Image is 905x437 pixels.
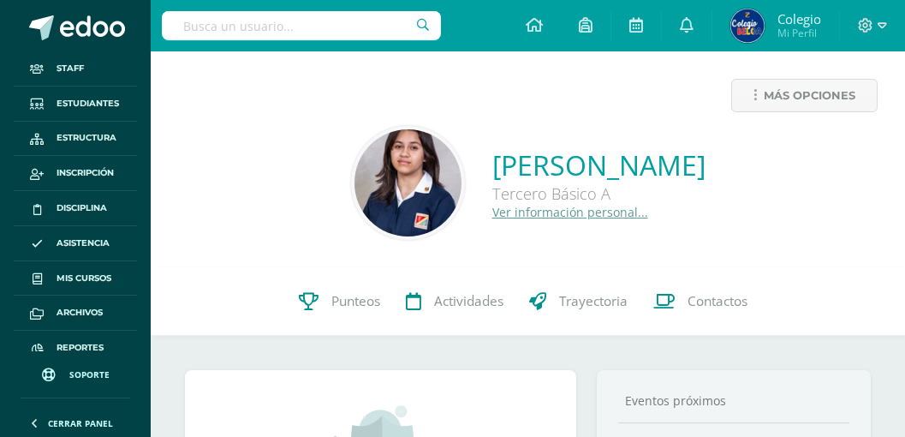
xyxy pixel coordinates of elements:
[57,272,111,285] span: Mis cursos
[57,166,114,180] span: Inscripción
[57,236,110,250] span: Asistencia
[57,306,103,320] span: Archivos
[14,51,137,87] a: Staff
[492,204,648,220] a: Ver información personal...
[331,292,380,310] span: Punteos
[57,131,116,145] span: Estructura
[764,80,855,111] span: Más opciones
[730,9,765,43] img: c600e396c05fc968532ff46e374ede2f.png
[14,331,137,366] a: Reportes
[57,341,104,355] span: Reportes
[618,392,849,409] div: Eventos próximos
[354,129,461,236] img: f03e6797ba951a3d2ac5581a33d12381.png
[14,191,137,226] a: Disciplina
[286,267,393,336] a: Punteos
[777,26,821,40] span: Mi Perfil
[14,122,137,157] a: Estructura
[640,267,760,336] a: Contactos
[492,183,706,204] div: Tercero Básico A
[516,267,640,336] a: Trayectoria
[14,261,137,296] a: Mis cursos
[14,87,137,122] a: Estudiantes
[14,226,137,261] a: Asistencia
[57,62,84,75] span: Staff
[434,292,503,310] span: Actividades
[559,292,628,310] span: Trayectoria
[69,368,110,380] span: Soporte
[14,156,137,191] a: Inscripción
[57,201,107,215] span: Disciplina
[777,10,821,27] span: Colegio
[492,147,706,183] a: [PERSON_NAME]
[14,296,137,331] a: Archivos
[57,97,119,111] span: Estudiantes
[48,417,113,429] span: Cerrar panel
[688,292,747,310] span: Contactos
[731,79,878,112] a: Más opciones
[162,11,441,40] input: Busca un usuario...
[393,267,516,336] a: Actividades
[21,351,130,393] a: Soporte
